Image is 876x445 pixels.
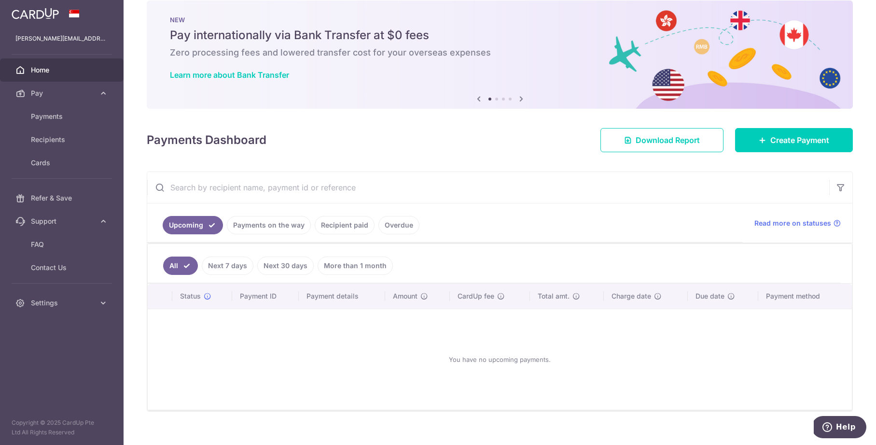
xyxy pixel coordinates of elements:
img: CardUp [12,8,59,19]
span: Cards [31,158,95,168]
h6: Zero processing fees and lowered transfer cost for your overseas expenses [170,47,830,58]
h5: Pay internationally via Bank Transfer at $0 fees [170,28,830,43]
h4: Payments Dashboard [147,131,266,149]
th: Payment ID [232,284,299,309]
span: Contact Us [31,263,95,273]
a: All [163,257,198,275]
span: Amount [393,291,417,301]
span: Payments [31,112,95,121]
span: Recipients [31,135,95,144]
span: Create Payment [770,134,829,146]
a: Learn more about Bank Transfer [170,70,289,80]
a: Payments on the way [227,216,311,234]
p: [PERSON_NAME][EMAIL_ADDRESS][DOMAIN_NAME] [15,34,108,43]
span: Read more on statuses [754,218,831,228]
input: Search by recipient name, payment id or reference [147,172,829,203]
img: Bank transfer banner [147,0,853,109]
span: FAQ [31,240,95,249]
a: Recipient paid [315,216,375,234]
th: Payment method [758,284,852,309]
span: Settings [31,298,95,308]
span: Download Report [636,134,700,146]
span: Status [180,291,201,301]
a: Upcoming [163,216,223,234]
span: Home [31,65,95,75]
p: NEW [170,16,830,24]
span: Charge date [612,291,651,301]
a: Next 7 days [202,257,253,275]
span: Support [31,216,95,226]
a: Overdue [378,216,419,234]
span: Refer & Save [31,193,95,203]
th: Payment details [299,284,385,309]
a: Create Payment [735,128,853,152]
a: Read more on statuses [754,218,841,228]
div: You have no upcoming payments. [159,317,840,402]
span: CardUp fee [458,291,494,301]
a: Download Report [600,128,723,152]
iframe: Opens a widget where you can find more information [814,416,866,440]
span: Total amt. [538,291,570,301]
span: Due date [695,291,724,301]
span: Pay [31,88,95,98]
a: Next 30 days [257,257,314,275]
a: More than 1 month [318,257,393,275]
